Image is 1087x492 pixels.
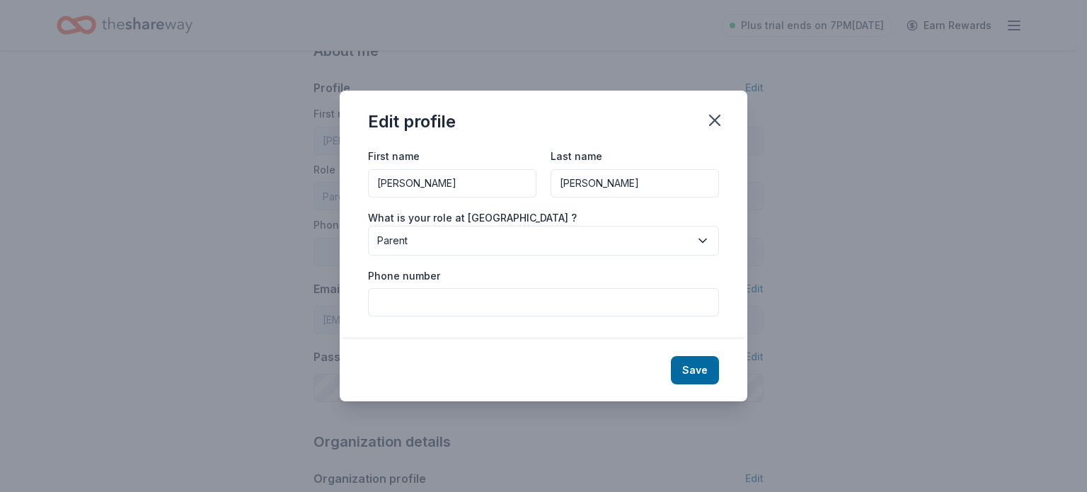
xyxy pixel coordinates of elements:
button: Parent [368,226,719,256]
button: Save [671,356,719,384]
span: Parent [377,232,690,249]
label: Last name [551,149,602,164]
label: What is your role at [GEOGRAPHIC_DATA] ? [368,211,577,225]
div: Edit profile [368,110,456,133]
label: First name [368,149,420,164]
label: Phone number [368,269,440,283]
